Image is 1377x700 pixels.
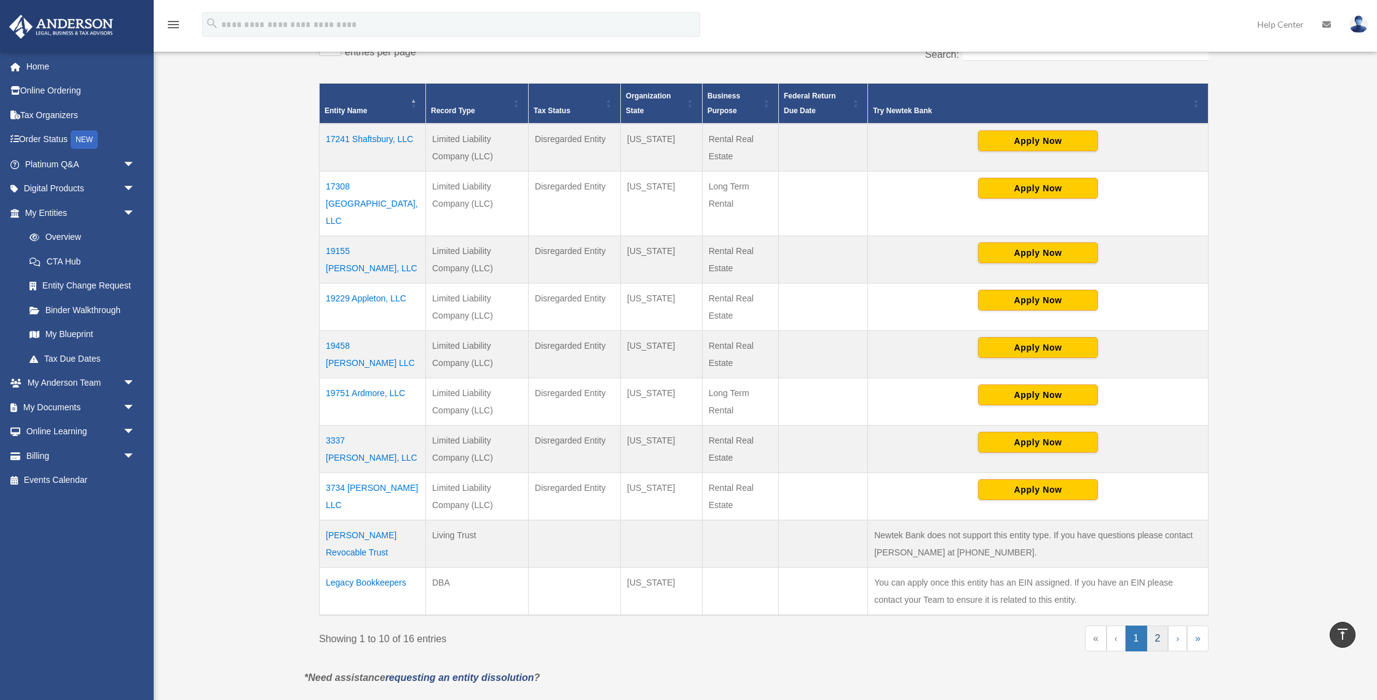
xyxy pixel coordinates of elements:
td: Limited Liability Company (LLC) [426,236,529,283]
span: arrow_drop_down [123,371,148,396]
td: Rental Real Estate [702,283,778,330]
a: Tax Organizers [9,103,154,127]
div: Try Newtek Bank [873,103,1190,118]
span: arrow_drop_down [123,443,148,469]
a: Next [1168,626,1187,651]
td: [US_STATE] [621,124,703,172]
button: Apply Now [978,479,1098,500]
td: Disregarded Entity [529,171,621,236]
label: entries per page [345,47,416,57]
td: [US_STATE] [621,567,703,615]
td: 3337 [PERSON_NAME], LLC [320,425,426,472]
td: Limited Liability Company (LLC) [426,472,529,520]
td: [US_STATE] [621,171,703,236]
button: Apply Now [978,242,1098,263]
a: menu [166,22,181,32]
td: [US_STATE] [621,472,703,520]
span: Organization State [626,92,671,115]
td: Limited Liability Company (LLC) [426,283,529,330]
a: First [1085,626,1107,651]
a: My Blueprint [17,322,148,347]
img: Anderson Advisors Platinum Portal [6,15,117,39]
th: Try Newtek Bank : Activate to sort [868,83,1209,124]
td: Limited Liability Company (LLC) [426,124,529,172]
span: Federal Return Due Date [784,92,836,115]
button: Apply Now [978,337,1098,358]
td: Limited Liability Company (LLC) [426,171,529,236]
td: Disregarded Entity [529,330,621,378]
button: Apply Now [978,178,1098,199]
td: Disregarded Entity [529,425,621,472]
a: Overview [17,225,141,250]
td: DBA [426,567,529,615]
a: Tax Due Dates [17,346,148,371]
div: Showing 1 to 10 of 16 entries [319,626,755,648]
td: Long Term Rental [702,378,778,425]
a: Online Learningarrow_drop_down [9,420,154,444]
span: Tax Status [534,106,570,115]
img: User Pic [1349,15,1368,33]
a: 1 [1126,626,1147,651]
td: You can apply once this entity has an EIN assigned. If you have an EIN please contact your Team t... [868,567,1209,615]
a: Platinum Q&Aarrow_drop_down [9,152,154,177]
td: [US_STATE] [621,330,703,378]
td: [US_STATE] [621,236,703,283]
th: Record Type: Activate to sort [426,83,529,124]
td: [US_STATE] [621,378,703,425]
a: My Anderson Teamarrow_drop_down [9,371,154,396]
th: Tax Status: Activate to sort [529,83,621,124]
span: Business Purpose [708,92,740,115]
button: Apply Now [978,384,1098,405]
a: Entity Change Request [17,274,148,298]
i: search [205,17,219,30]
a: Previous [1107,626,1126,651]
span: Entity Name [325,106,367,115]
span: arrow_drop_down [123,395,148,420]
a: Online Ordering [9,79,154,103]
button: Apply Now [978,130,1098,151]
td: [PERSON_NAME] Revocable Trust [320,520,426,567]
th: Federal Return Due Date: Activate to sort [778,83,867,124]
a: CTA Hub [17,249,148,274]
a: Events Calendar [9,468,154,493]
a: Digital Productsarrow_drop_down [9,177,154,201]
td: [US_STATE] [621,283,703,330]
td: 19458 [PERSON_NAME] LLC [320,330,426,378]
td: 3734 [PERSON_NAME] LLC [320,472,426,520]
th: Business Purpose: Activate to sort [702,83,778,124]
span: arrow_drop_down [123,152,148,177]
button: Apply Now [978,432,1098,453]
a: requesting an entity dissolution [385,672,534,683]
td: Limited Liability Company (LLC) [426,330,529,378]
span: arrow_drop_down [123,201,148,226]
td: Limited Liability Company (LLC) [426,378,529,425]
a: Billingarrow_drop_down [9,443,154,468]
a: Home [9,54,154,79]
span: arrow_drop_down [123,420,148,445]
td: Rental Real Estate [702,236,778,283]
td: Rental Real Estate [702,330,778,378]
a: 2 [1147,626,1169,651]
a: My Documentsarrow_drop_down [9,395,154,420]
td: Rental Real Estate [702,425,778,472]
div: NEW [71,130,98,149]
td: 17241 Shaftsbury, LLC [320,124,426,172]
a: Order StatusNEW [9,127,154,153]
button: Apply Now [978,290,1098,311]
i: menu [166,17,181,32]
td: Long Term Rental [702,171,778,236]
label: Search: [925,49,959,60]
span: Record Type [431,106,475,115]
td: 17308 [GEOGRAPHIC_DATA], LLC [320,171,426,236]
td: 19229 Appleton, LLC [320,283,426,330]
em: *Need assistance ? [304,672,540,683]
td: Disregarded Entity [529,472,621,520]
td: Living Trust [426,520,529,567]
th: Organization State: Activate to sort [621,83,703,124]
span: arrow_drop_down [123,177,148,202]
i: vertical_align_top [1335,627,1350,642]
td: Rental Real Estate [702,472,778,520]
td: Newtek Bank does not support this entity type. If you have questions please contact [PERSON_NAME]... [868,520,1209,567]
a: vertical_align_top [1330,622,1355,648]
